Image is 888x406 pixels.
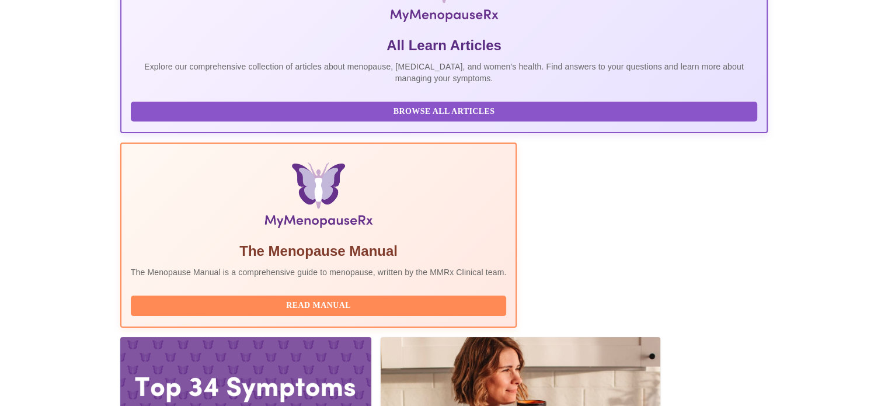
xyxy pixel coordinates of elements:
[131,61,758,84] p: Explore our comprehensive collection of articles about menopause, [MEDICAL_DATA], and women's hea...
[131,36,758,55] h5: All Learn Articles
[131,102,758,122] button: Browse All Articles
[131,296,507,316] button: Read Manual
[142,299,495,313] span: Read Manual
[131,242,507,261] h5: The Menopause Manual
[131,300,510,310] a: Read Manual
[131,106,761,116] a: Browse All Articles
[190,162,447,233] img: Menopause Manual
[142,105,746,119] span: Browse All Articles
[131,266,507,278] p: The Menopause Manual is a comprehensive guide to menopause, written by the MMRx Clinical team.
